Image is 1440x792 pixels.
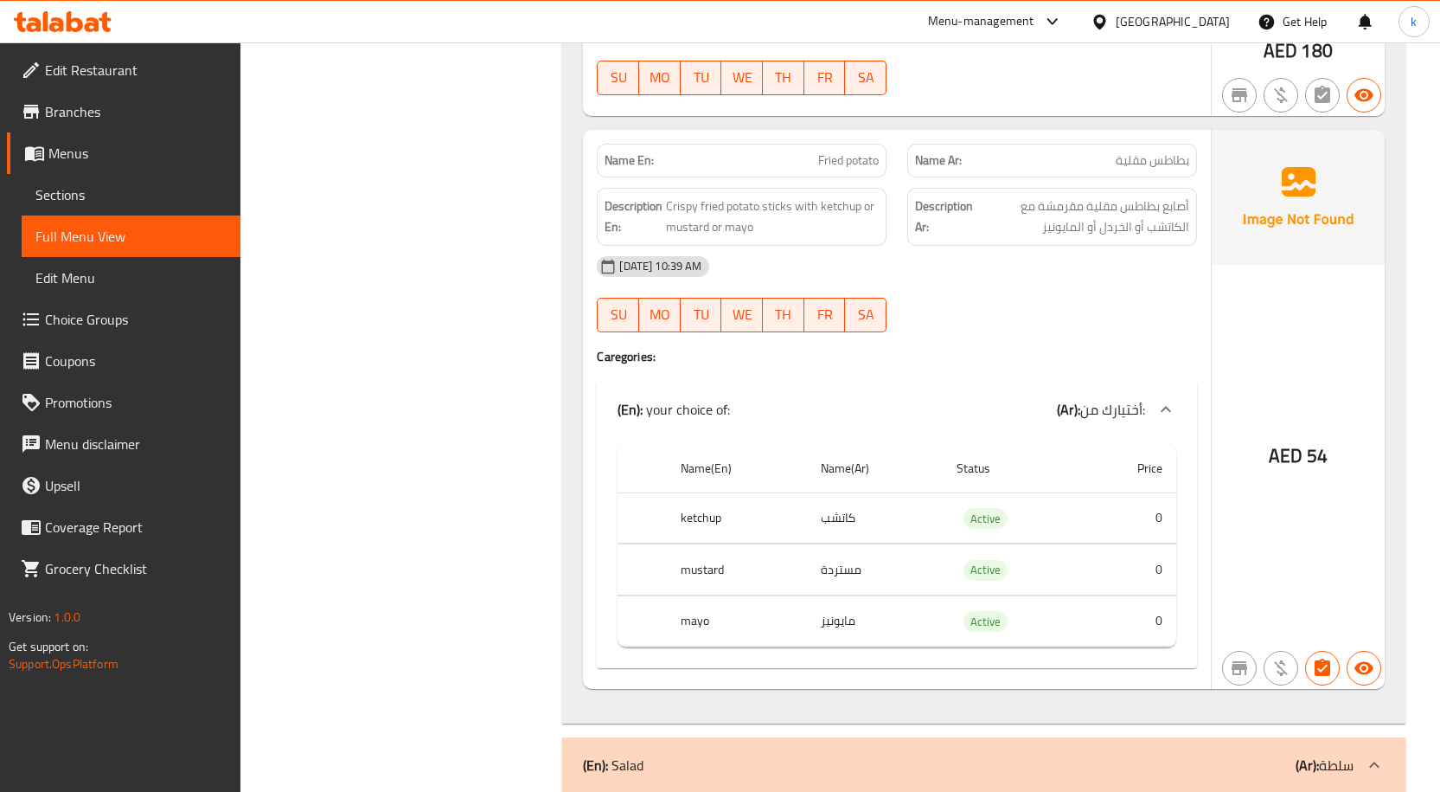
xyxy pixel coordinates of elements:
button: Purchased item [1264,651,1298,686]
td: مستردة [807,544,943,596]
span: أصابع بطاطس مقلية مقرمشة مع الكاتشب أو الخردل أو المايونيز [976,196,1189,238]
td: كاتشب [807,493,943,544]
th: Status [943,444,1083,493]
th: mayo [667,596,807,647]
b: (En): [618,396,643,422]
span: Full Menu View [35,226,227,247]
td: 0 [1082,544,1176,596]
a: Coupons [7,340,240,382]
span: k [1411,12,1417,31]
button: FR [804,61,846,95]
a: Grocery Checklist [7,548,240,589]
th: mustard [667,544,807,596]
button: Has choices [1305,651,1340,686]
span: Menu disclaimer [45,434,227,454]
span: AED [1264,34,1297,68]
span: [DATE] 10:39 AM [612,258,708,274]
th: Name(En) [667,444,807,493]
strong: Name Ar: [915,151,962,170]
span: Grocery Checklist [45,558,227,579]
span: 54 [1307,439,1328,473]
th: Name(Ar) [807,444,943,493]
b: (En): [583,752,608,778]
span: Version: [9,606,51,628]
span: TU [688,65,715,90]
span: 180 [1301,34,1332,68]
button: TH [763,61,804,95]
button: WE [721,298,763,332]
span: Upsell [45,475,227,496]
button: Not branch specific item [1222,78,1257,113]
td: 0 [1082,493,1176,544]
button: Available [1347,651,1381,686]
button: FR [804,298,846,332]
strong: Description En: [605,196,662,238]
a: Menu disclaimer [7,423,240,465]
td: 0 [1082,596,1176,647]
p: your choice of: [618,399,730,420]
span: MO [646,65,674,90]
span: Crispy fried potato sticks with ketchup or mustard or mayo [666,196,879,238]
a: Support.OpsPlatform [9,653,118,675]
a: Promotions [7,382,240,423]
button: TU [681,298,722,332]
span: Active [963,509,1008,529]
span: Sections [35,184,227,205]
span: MO [646,302,674,327]
th: ketchup [667,493,807,544]
span: Active [963,612,1008,632]
button: MO [639,298,681,332]
span: بطاطس مقلية [1116,151,1189,170]
th: Price [1082,444,1176,493]
button: Not has choices [1305,78,1340,113]
span: Get support on: [9,635,88,658]
a: Edit Restaurant [7,49,240,91]
button: MO [639,61,681,95]
div: Menu-management [928,11,1034,32]
a: Coverage Report [7,506,240,548]
button: SU [597,61,639,95]
span: WE [728,65,756,90]
span: SU [605,65,632,90]
b: (Ar): [1057,396,1080,422]
a: Upsell [7,465,240,506]
h4: Caregories: [597,348,1197,365]
button: Available [1347,78,1381,113]
button: TU [681,61,722,95]
button: Not branch specific item [1222,651,1257,686]
span: TU [688,302,715,327]
span: FR [811,302,839,327]
span: SA [852,302,880,327]
span: Menus [48,143,227,164]
a: Full Menu View [22,216,240,257]
span: Branches [45,101,227,122]
span: Promotions [45,392,227,413]
span: TH [770,302,797,327]
span: FR [811,65,839,90]
span: Coupons [45,351,227,371]
span: AED [1269,439,1302,473]
a: Choice Groups [7,299,240,340]
strong: Name En: [605,151,654,170]
span: SA [852,65,880,90]
a: Sections [22,174,240,216]
p: Salad [583,755,643,776]
button: Purchased item [1264,78,1298,113]
span: Coverage Report [45,517,227,538]
span: أختيارك من: [1080,396,1145,422]
a: Edit Menu [22,257,240,299]
b: (Ar): [1296,752,1319,778]
div: Active [963,508,1008,529]
strong: Description Ar: [915,196,973,238]
button: SU [597,298,639,332]
img: Ae5nvW7+0k+MAAAAAElFTkSuQmCC [1212,130,1385,265]
div: Active [963,560,1008,581]
a: Branches [7,91,240,132]
div: [GEOGRAPHIC_DATA] [1116,12,1230,31]
p: سلطة [1296,755,1354,776]
table: choices table [618,444,1176,648]
div: (En): your choice of:(Ar):أختيارك من: [597,382,1197,437]
span: Edit Restaurant [45,60,227,80]
span: Choice Groups [45,309,227,330]
button: TH [763,298,804,332]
